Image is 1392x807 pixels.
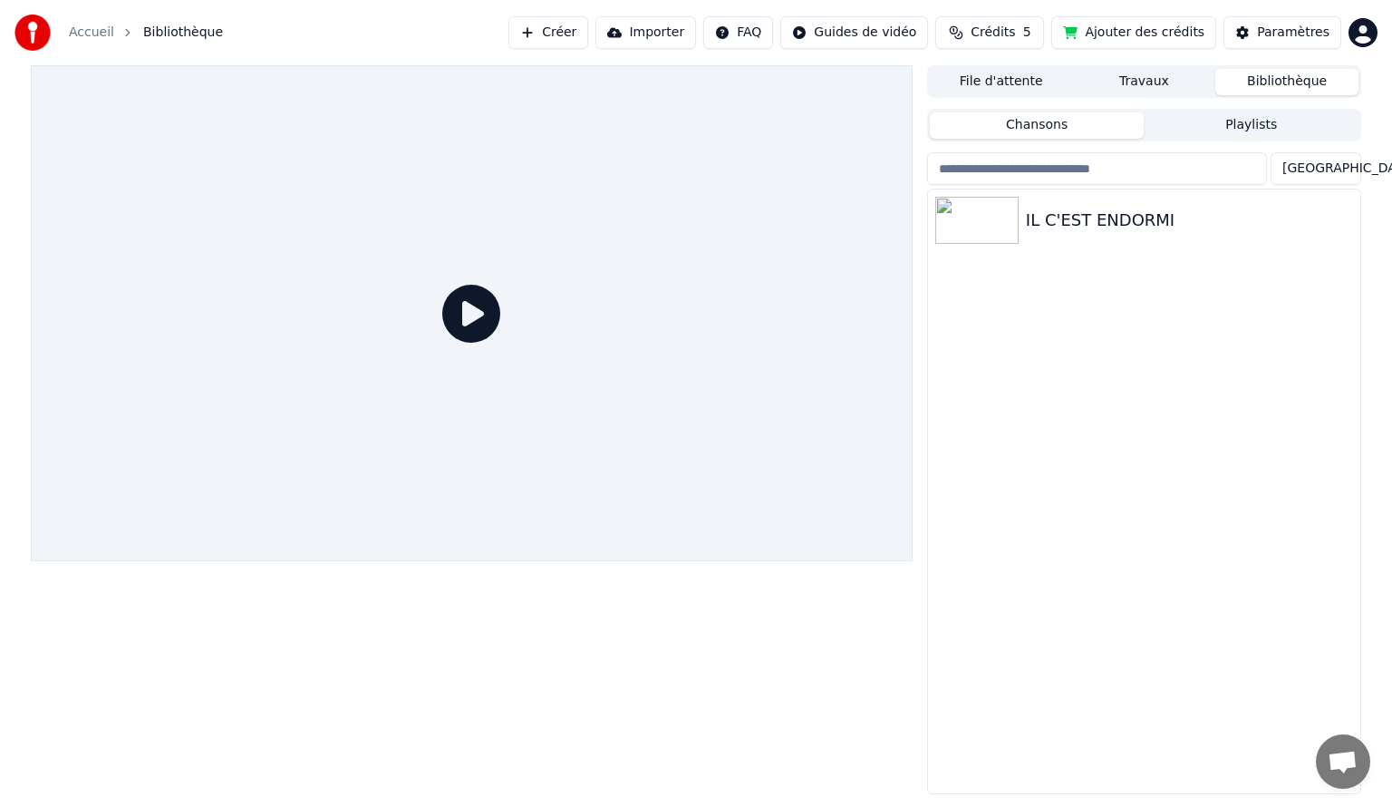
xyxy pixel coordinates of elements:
nav: breadcrumb [69,24,223,42]
a: Ouvrir le chat [1316,734,1370,789]
button: Bibliothèque [1215,69,1358,95]
button: Importer [595,16,696,49]
button: Ajouter des crédits [1051,16,1216,49]
img: youka [14,15,51,51]
button: File d'attente [930,69,1073,95]
button: Chansons [930,112,1145,139]
div: Paramètres [1257,24,1329,42]
span: 5 [1023,24,1031,42]
button: FAQ [703,16,773,49]
button: Travaux [1073,69,1216,95]
div: IL C'EST ENDORMI [1026,208,1353,233]
span: Bibliothèque [143,24,223,42]
button: Crédits5 [935,16,1044,49]
button: Créer [508,16,588,49]
button: Playlists [1144,112,1358,139]
button: Guides de vidéo [780,16,928,49]
a: Accueil [69,24,114,42]
button: Paramètres [1223,16,1341,49]
span: Crédits [971,24,1015,42]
